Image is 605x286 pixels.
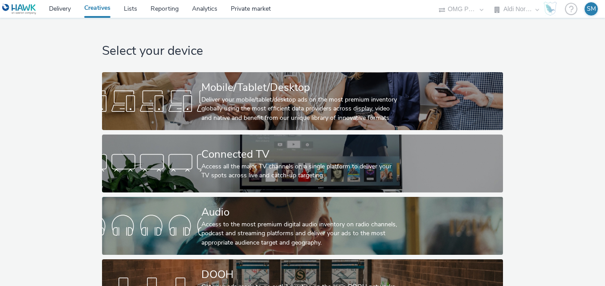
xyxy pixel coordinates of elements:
[544,2,557,16] img: Hawk Academy
[102,135,503,192] a: Connected TVAccess all the major TV channels on a single platform to deliver your TV spots across...
[544,2,560,16] a: Hawk Academy
[201,220,400,247] div: Access to the most premium digital audio inventory on radio channels, podcast and streaming platf...
[201,95,400,123] div: Deliver your mobile/tablet/desktop ads on the most premium inventory globally using the most effi...
[2,4,37,15] img: undefined Logo
[201,204,400,220] div: Audio
[102,72,503,130] a: Mobile/Tablet/DesktopDeliver your mobile/tablet/desktop ads on the most premium inventory globall...
[201,80,400,95] div: Mobile/Tablet/Desktop
[102,43,503,60] h1: Select your device
[201,267,400,282] div: DOOH
[201,162,400,180] div: Access all the major TV channels on a single platform to deliver your TV spots across live and ca...
[587,2,596,16] div: SM
[102,197,503,255] a: AudioAccess to the most premium digital audio inventory on radio channels, podcast and streaming ...
[201,147,400,162] div: Connected TV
